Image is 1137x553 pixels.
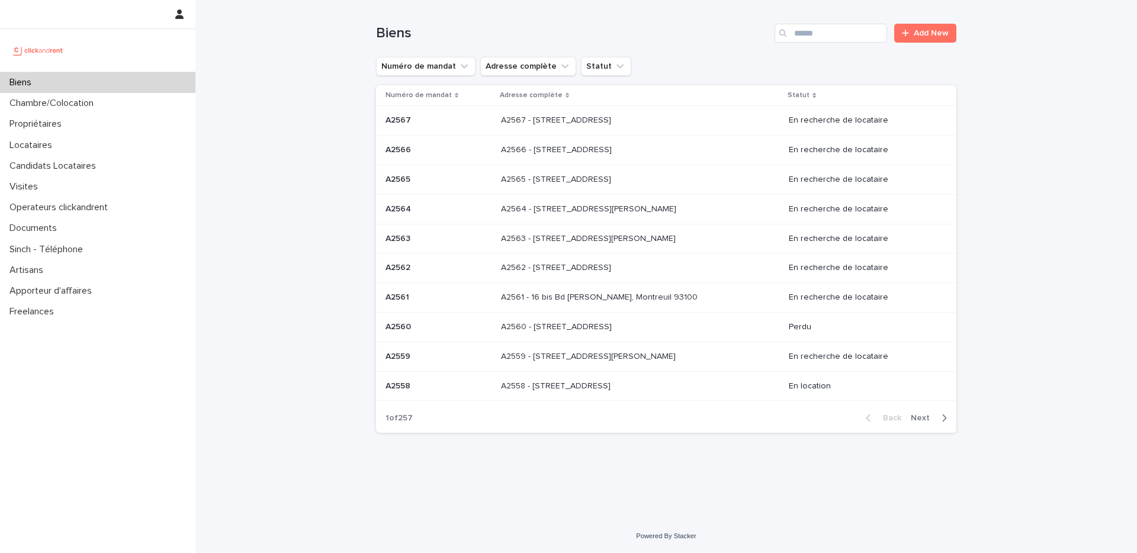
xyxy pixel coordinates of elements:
p: Documents [5,223,66,234]
p: A2567 - [STREET_ADDRESS] [501,113,614,126]
p: A2566 [386,143,413,155]
button: Statut [581,57,631,76]
p: En recherche de locataire [789,292,937,303]
p: A2562 - [STREET_ADDRESS] [501,261,614,273]
p: A2562 [386,261,413,273]
p: Sinch - Téléphone [5,244,92,255]
tr: A2558A2558 A2558 - [STREET_ADDRESS]A2558 - [STREET_ADDRESS] En location [376,371,956,401]
p: En location [789,381,937,391]
p: En recherche de locataire [789,115,937,126]
img: UCB0brd3T0yccxBKYDjQ [9,38,67,62]
p: Perdu [789,322,937,332]
p: A2564 - [STREET_ADDRESS][PERSON_NAME] [501,202,679,214]
tr: A2565A2565 A2565 - [STREET_ADDRESS]A2565 - [STREET_ADDRESS] En recherche de locataire [376,165,956,194]
tr: A2561A2561 A2561 - 16 bis Bd [PERSON_NAME], Montreuil 93100A2561 - 16 bis Bd [PERSON_NAME], Montr... [376,283,956,313]
p: Operateurs clickandrent [5,202,117,213]
p: En recherche de locataire [789,234,937,244]
button: Numéro de mandat [376,57,476,76]
p: A2565 [386,172,413,185]
a: Powered By Stacker [636,532,696,539]
tr: A2566A2566 A2566 - [STREET_ADDRESS]A2566 - [STREET_ADDRESS] En recherche de locataire [376,136,956,165]
p: A2565 - [STREET_ADDRESS] [501,172,614,185]
p: A2561 [386,290,412,303]
tr: A2567A2567 A2567 - [STREET_ADDRESS]A2567 - [STREET_ADDRESS] En recherche de locataire [376,106,956,136]
p: Visites [5,181,47,192]
p: A2561 - 16 bis Bd [PERSON_NAME], Montreuil 93100 [501,290,700,303]
input: Search [775,24,887,43]
span: Add New [914,29,949,37]
tr: A2564A2564 A2564 - [STREET_ADDRESS][PERSON_NAME]A2564 - [STREET_ADDRESS][PERSON_NAME] En recherch... [376,194,956,224]
p: En recherche de locataire [789,145,937,155]
span: Next [911,414,937,422]
p: 1 of 257 [376,404,422,433]
a: Add New [894,24,956,43]
p: Locataires [5,140,62,151]
p: A2560 [386,320,413,332]
p: Propriétaires [5,118,71,130]
p: A2559 - [STREET_ADDRESS][PERSON_NAME] [501,349,678,362]
p: En recherche de locataire [789,204,937,214]
p: A2558 [386,379,413,391]
tr: A2563A2563 A2563 - [STREET_ADDRESS][PERSON_NAME]A2563 - [STREET_ADDRESS][PERSON_NAME] En recherch... [376,224,956,253]
tr: A2559A2559 A2559 - [STREET_ADDRESS][PERSON_NAME]A2559 - [STREET_ADDRESS][PERSON_NAME] En recherch... [376,342,956,371]
p: Biens [5,77,41,88]
p: A2560 - [STREET_ADDRESS] [501,320,614,332]
button: Next [906,413,956,423]
span: Back [876,414,901,422]
p: A2563 [386,232,413,244]
p: Apporteur d'affaires [5,285,101,297]
button: Back [856,413,906,423]
p: Freelances [5,306,63,317]
p: A2564 [386,202,413,214]
h1: Biens [376,25,770,42]
p: Candidats Locataires [5,160,105,172]
p: A2563 - 781 Avenue de Monsieur Teste, Montpellier 34070 [501,232,678,244]
p: Adresse complète [500,89,563,102]
p: En recherche de locataire [789,175,937,185]
p: A2558 - [STREET_ADDRESS] [501,379,613,391]
tr: A2562A2562 A2562 - [STREET_ADDRESS]A2562 - [STREET_ADDRESS] En recherche de locataire [376,253,956,283]
p: A2559 [386,349,413,362]
p: A2567 [386,113,413,126]
p: Chambre/Colocation [5,98,103,109]
p: A2566 - [STREET_ADDRESS] [501,143,614,155]
p: Artisans [5,265,53,276]
p: Numéro de mandat [386,89,452,102]
p: En recherche de locataire [789,352,937,362]
p: En recherche de locataire [789,263,937,273]
tr: A2560A2560 A2560 - [STREET_ADDRESS]A2560 - [STREET_ADDRESS] Perdu [376,312,956,342]
p: Statut [788,89,810,102]
button: Adresse complète [480,57,576,76]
